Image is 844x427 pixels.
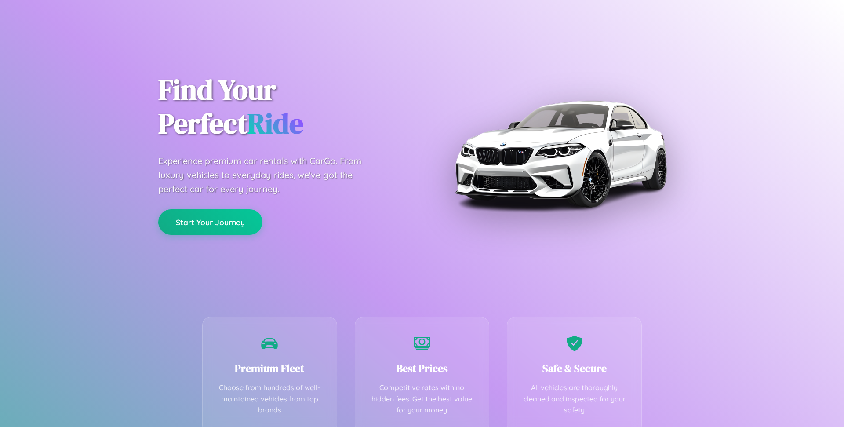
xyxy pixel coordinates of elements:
p: All vehicles are thoroughly cleaned and inspected for your safety [520,382,628,416]
h3: Premium Fleet [216,361,324,376]
h3: Best Prices [368,361,476,376]
img: Premium BMW car rental vehicle [451,44,670,264]
p: Competitive rates with no hidden fees. Get the best value for your money [368,382,476,416]
h3: Safe & Secure [520,361,628,376]
button: Start Your Journey [158,209,262,235]
p: Experience premium car rentals with CarGo. From luxury vehicles to everyday rides, we've got the ... [158,154,378,196]
p: Choose from hundreds of well-maintained vehicles from top brands [216,382,324,416]
span: Ride [247,104,303,142]
h1: Find Your Perfect [158,73,409,141]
